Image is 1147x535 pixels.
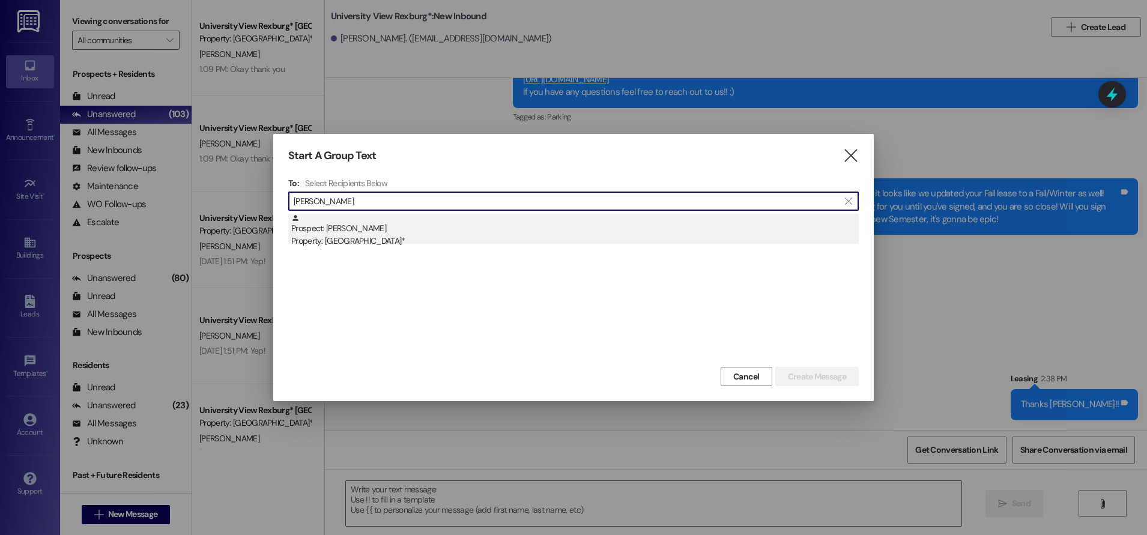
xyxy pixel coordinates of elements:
[843,150,859,162] i: 
[288,178,299,189] h3: To:
[788,370,846,383] span: Create Message
[845,196,852,206] i: 
[291,214,859,248] div: Prospect: [PERSON_NAME]
[294,193,839,210] input: Search for any contact or apartment
[288,214,859,244] div: Prospect: [PERSON_NAME]Property: [GEOGRAPHIC_DATA]*
[305,178,387,189] h4: Select Recipients Below
[291,235,859,247] div: Property: [GEOGRAPHIC_DATA]*
[775,367,859,386] button: Create Message
[721,367,772,386] button: Cancel
[733,370,760,383] span: Cancel
[839,192,858,210] button: Clear text
[288,149,376,163] h3: Start A Group Text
